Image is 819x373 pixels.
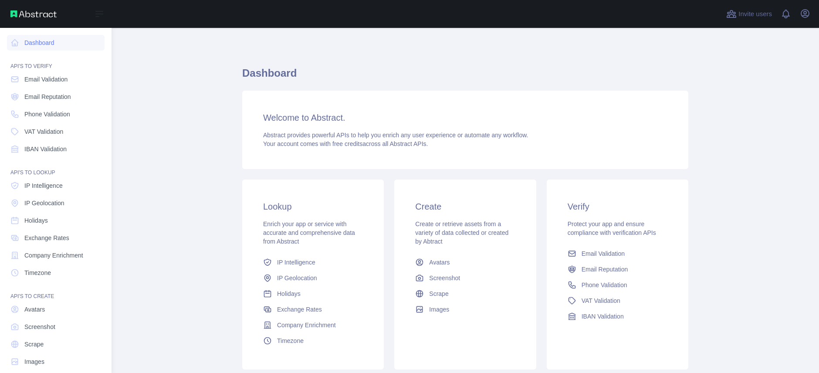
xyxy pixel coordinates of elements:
span: Avatars [24,305,45,314]
span: Screenshot [24,322,55,331]
a: Avatars [412,254,518,270]
span: Enrich your app or service with accurate and comprehensive data from Abstract [263,220,355,245]
span: Phone Validation [24,110,70,119]
span: Email Reputation [582,265,628,274]
span: Timezone [24,268,51,277]
span: VAT Validation [582,296,620,305]
a: Scrape [412,286,518,302]
span: VAT Validation [24,127,63,136]
a: Images [412,302,518,317]
span: IP Intelligence [24,181,63,190]
span: Company Enrichment [24,251,83,260]
a: IP Intelligence [7,178,105,193]
a: Email Reputation [7,89,105,105]
a: Email Validation [564,246,671,261]
a: Images [7,354,105,370]
h3: Lookup [263,200,363,213]
a: Holidays [7,213,105,228]
span: Exchange Rates [277,305,322,314]
div: API'S TO CREATE [7,282,105,300]
a: Exchange Rates [260,302,366,317]
h3: Welcome to Abstract. [263,112,667,124]
span: Protect your app and ensure compliance with verification APIs [568,220,656,236]
a: Timezone [260,333,366,349]
a: IP Geolocation [7,195,105,211]
div: API'S TO VERIFY [7,52,105,70]
span: Phone Validation [582,281,627,289]
span: Exchange Rates [24,234,69,242]
span: Holidays [277,289,301,298]
span: Create or retrieve assets from a variety of data collected or created by Abtract [415,220,508,245]
a: Scrape [7,336,105,352]
a: Dashboard [7,35,105,51]
span: Screenshot [429,274,460,282]
span: Holidays [24,216,48,225]
a: Screenshot [412,270,518,286]
span: Your account comes with across all Abstract APIs. [263,140,428,147]
span: IBAN Validation [24,145,67,153]
a: IP Intelligence [260,254,366,270]
span: Abstract provides powerful APIs to help you enrich any user experience or automate any workflow. [263,132,528,139]
a: Company Enrichment [260,317,366,333]
a: IBAN Validation [7,141,105,157]
a: Timezone [7,265,105,281]
button: Invite users [724,7,774,21]
span: IBAN Validation [582,312,624,321]
span: Company Enrichment [277,321,336,329]
span: Invite users [738,9,772,19]
span: free credits [332,140,362,147]
span: Email Validation [582,249,625,258]
img: Abstract API [10,10,57,17]
a: VAT Validation [564,293,671,309]
a: VAT Validation [7,124,105,139]
span: Images [24,357,44,366]
a: IBAN Validation [564,309,671,324]
a: Phone Validation [564,277,671,293]
a: IP Geolocation [260,270,366,286]
span: Avatars [429,258,450,267]
h1: Dashboard [242,66,688,87]
a: Email Validation [7,71,105,87]
h3: Verify [568,200,667,213]
a: Email Reputation [564,261,671,277]
span: IP Geolocation [277,274,317,282]
a: Screenshot [7,319,105,335]
span: Email Validation [24,75,68,84]
a: Holidays [260,286,366,302]
span: IP Intelligence [277,258,315,267]
h3: Create [415,200,515,213]
span: IP Geolocation [24,199,64,207]
span: Email Reputation [24,92,71,101]
a: Avatars [7,302,105,317]
span: Timezone [277,336,304,345]
span: Images [429,305,449,314]
a: Company Enrichment [7,248,105,263]
span: Scrape [429,289,448,298]
span: Scrape [24,340,44,349]
a: Phone Validation [7,106,105,122]
a: Exchange Rates [7,230,105,246]
div: API'S TO LOOKUP [7,159,105,176]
